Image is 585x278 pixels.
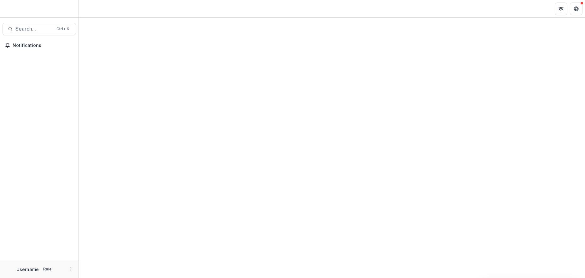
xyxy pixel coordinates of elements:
nav: breadcrumb [81,4,108,13]
button: More [67,265,75,273]
span: Notifications [13,43,73,48]
p: Role [41,266,54,272]
button: Get Help [570,3,582,15]
p: Username [16,266,39,273]
button: Partners [555,3,567,15]
span: Search... [15,26,53,32]
button: Search... [3,23,76,35]
div: Ctrl + K [55,26,71,32]
button: Notifications [3,40,76,50]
